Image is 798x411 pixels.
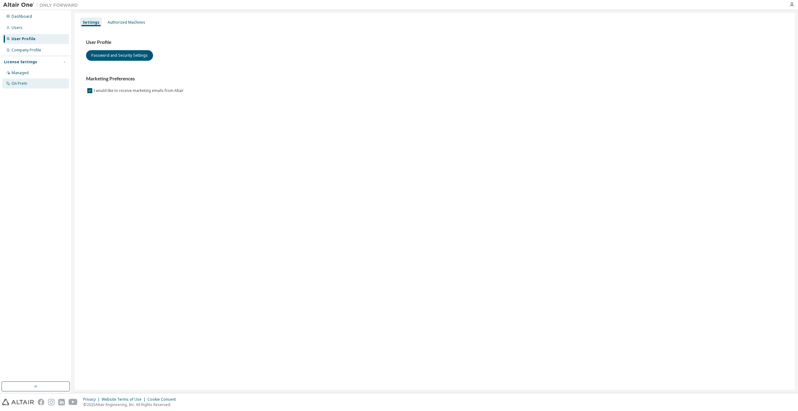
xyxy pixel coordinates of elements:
[12,14,32,19] div: Dashboard
[48,399,55,405] img: instagram.svg
[38,399,44,405] img: facebook.svg
[83,397,102,402] div: Privacy
[2,399,34,405] img: altair_logo.svg
[12,25,22,30] div: Users
[3,2,81,8] img: Altair One
[12,81,27,86] div: On Prem
[147,397,180,402] div: Cookie Consent
[12,36,36,41] div: User Profile
[86,76,784,82] h3: Marketing Preferences
[12,48,41,53] div: Company Profile
[83,402,180,407] p: © 2025 Altair Engineering, Inc. All Rights Reserved.
[108,20,145,25] div: Authorized Machines
[83,20,99,25] div: Settings
[86,39,784,45] h3: User Profile
[12,70,29,75] div: Managed
[58,399,65,405] img: linkedin.svg
[94,87,185,94] label: I would like to receive marketing emails from Altair
[102,397,147,402] div: Website Terms of Use
[69,399,78,405] img: youtube.svg
[4,60,37,65] div: License Settings
[86,50,153,61] button: Password and Security Settings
